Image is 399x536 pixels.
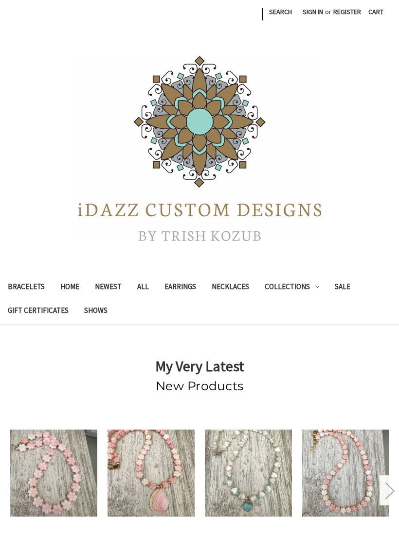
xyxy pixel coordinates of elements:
a: Sale [327,276,358,300]
img: Carved Daisy Pink Conch [302,430,389,517]
a: Carved Daisy Pink Conch [302,415,389,530]
a: Mother of Pearl Heart with Larimar Heart [205,415,292,530]
a: Newest [87,276,129,300]
a: All [129,276,157,300]
li: | [260,4,264,22]
h2: New Products [10,377,389,396]
strong: My Very Latest [155,357,244,375]
img: Pink Conch with Teardrop [108,430,195,517]
a: Earrings [157,276,204,300]
span: or [324,7,332,17]
img: Pink Conch Flower [10,430,97,517]
span: Cart [368,7,383,16]
a: Collections [257,276,327,300]
a: Pink Conch with Teardrop [108,415,195,530]
a: Shows [76,300,115,324]
button: Next [380,476,399,505]
img: Mother of Pearl Heart with Larimar Heart [205,430,292,517]
a: Necklaces [204,276,257,300]
img: iDazz Custom Designs [78,56,321,241]
a: Pink Conch Flower [10,415,97,530]
a: Home [53,276,87,300]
